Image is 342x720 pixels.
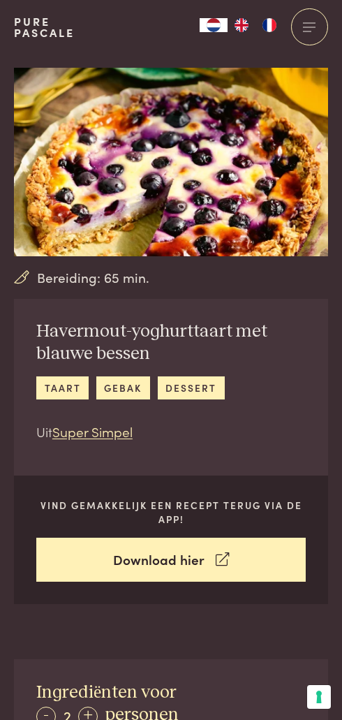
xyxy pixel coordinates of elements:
[200,18,228,32] div: Language
[228,18,255,32] a: EN
[36,422,306,442] p: Uit
[96,376,150,399] a: gebak
[307,685,331,709] button: Uw voorkeuren voor toestemming voor trackingtechnologieën
[37,267,149,288] span: Bereiding: 65 min.
[36,538,306,582] a: Download hier
[255,18,283,32] a: FR
[14,16,75,38] a: PurePascale
[200,18,228,32] a: NL
[36,498,306,527] p: Vind gemakkelijk een recept terug via de app!
[228,18,283,32] ul: Language list
[200,18,283,32] aside: Language selected: Nederlands
[158,376,225,399] a: dessert
[36,376,89,399] a: taart
[36,321,306,365] h2: Havermout-yoghurttaart met blauwe bessen
[36,684,177,701] span: Ingrediënten voor
[14,68,328,256] img: Havermout-yoghurttaart met blauwe bessen
[52,422,133,441] a: Super Simpel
